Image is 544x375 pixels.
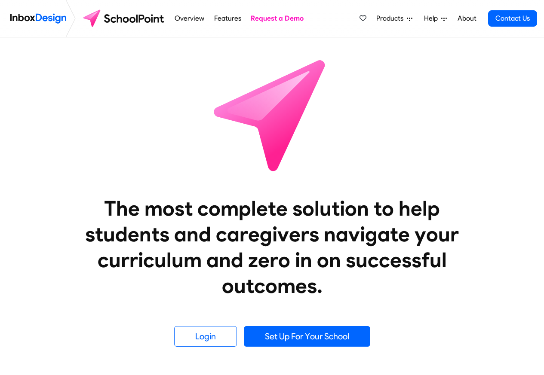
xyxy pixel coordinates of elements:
[373,10,416,27] a: Products
[195,37,350,192] img: icon_schoolpoint.svg
[376,13,407,24] span: Products
[174,326,237,347] a: Login
[244,326,370,347] a: Set Up For Your School
[424,13,441,24] span: Help
[249,10,306,27] a: Request a Demo
[488,10,537,27] a: Contact Us
[212,10,243,27] a: Features
[421,10,450,27] a: Help
[455,10,479,27] a: About
[172,10,207,27] a: Overview
[79,8,170,29] img: schoolpoint logo
[68,195,476,299] heading: The most complete solution to help students and caregivers navigate your curriculum and zero in o...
